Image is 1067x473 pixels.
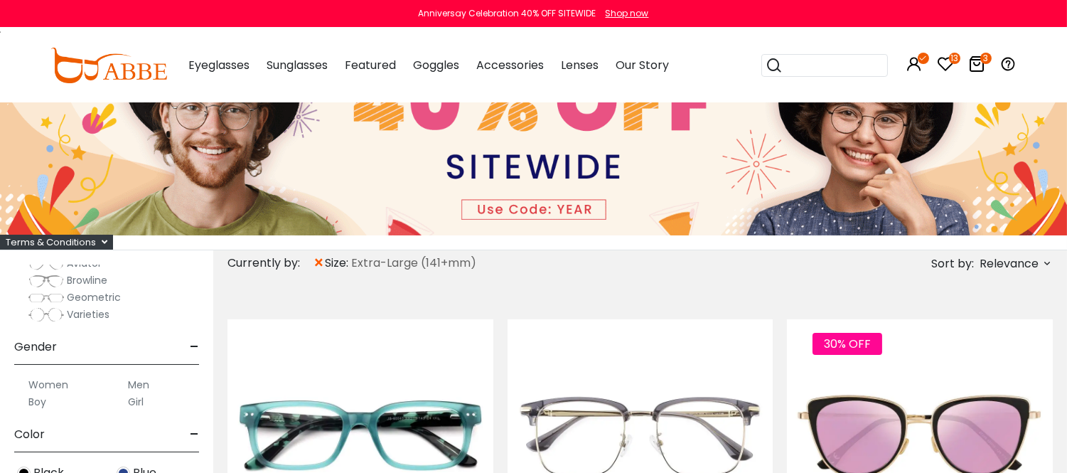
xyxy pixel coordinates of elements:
[28,376,68,393] label: Women
[267,57,328,73] span: Sunglasses
[28,291,64,305] img: Geometric.png
[14,330,57,364] span: Gender
[938,58,955,75] a: 13
[128,393,144,410] label: Girl
[616,57,669,73] span: Our Story
[419,7,596,20] div: Anniversay Celebration 40% OFF SITEWIDE
[325,255,351,272] span: size:
[128,376,149,393] label: Men
[413,57,459,73] span: Goggles
[561,57,599,73] span: Lenses
[345,57,396,73] span: Featured
[313,250,325,276] span: ×
[351,255,476,272] span: Extra-Large (141+mm)
[949,53,960,64] i: 13
[67,307,109,321] span: Varieties
[190,418,199,452] span: -
[813,333,882,355] span: 30% OFF
[14,418,45,452] span: Color
[28,307,64,322] img: Varieties.png
[980,53,992,64] i: 3
[50,48,167,83] img: abbeglasses.com
[227,250,313,276] div: Currently by:
[476,57,544,73] span: Accessories
[606,7,649,20] div: Shop now
[28,257,64,271] img: Aviator.png
[28,393,46,410] label: Boy
[28,274,64,288] img: Browline.png
[969,58,986,75] a: 3
[188,57,250,73] span: Eyeglasses
[67,273,107,287] span: Browline
[599,7,649,19] a: Shop now
[67,290,121,304] span: Geometric
[190,330,199,364] span: -
[980,251,1039,277] span: Relevance
[931,255,974,272] span: Sort by:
